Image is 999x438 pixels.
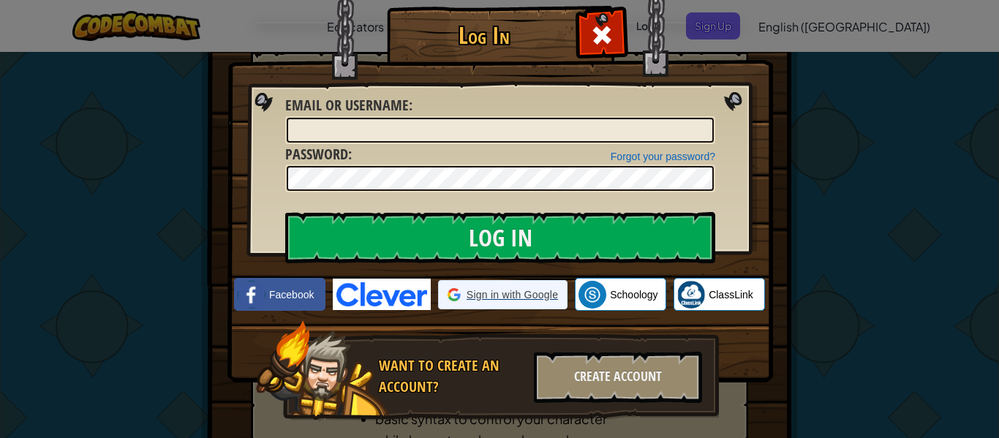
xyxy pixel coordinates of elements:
div: Create Account [534,352,702,403]
span: Email or Username [285,95,409,115]
input: Log In [285,212,715,263]
div: Want to create an account? [379,355,525,397]
h1: Log In [391,23,577,48]
a: Forgot your password? [611,151,715,162]
span: ClassLink [709,287,753,302]
span: Facebook [269,287,314,302]
img: facebook_small.png [238,281,265,309]
img: clever-logo-blue.png [333,279,431,310]
div: Sign in with Google [438,280,568,309]
label: : [285,95,412,116]
span: Schoology [610,287,657,302]
img: classlink-logo-small.png [677,281,705,309]
img: schoology.png [578,281,606,309]
span: Sign in with Google [467,287,558,302]
label: : [285,144,352,165]
span: Password [285,144,348,164]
